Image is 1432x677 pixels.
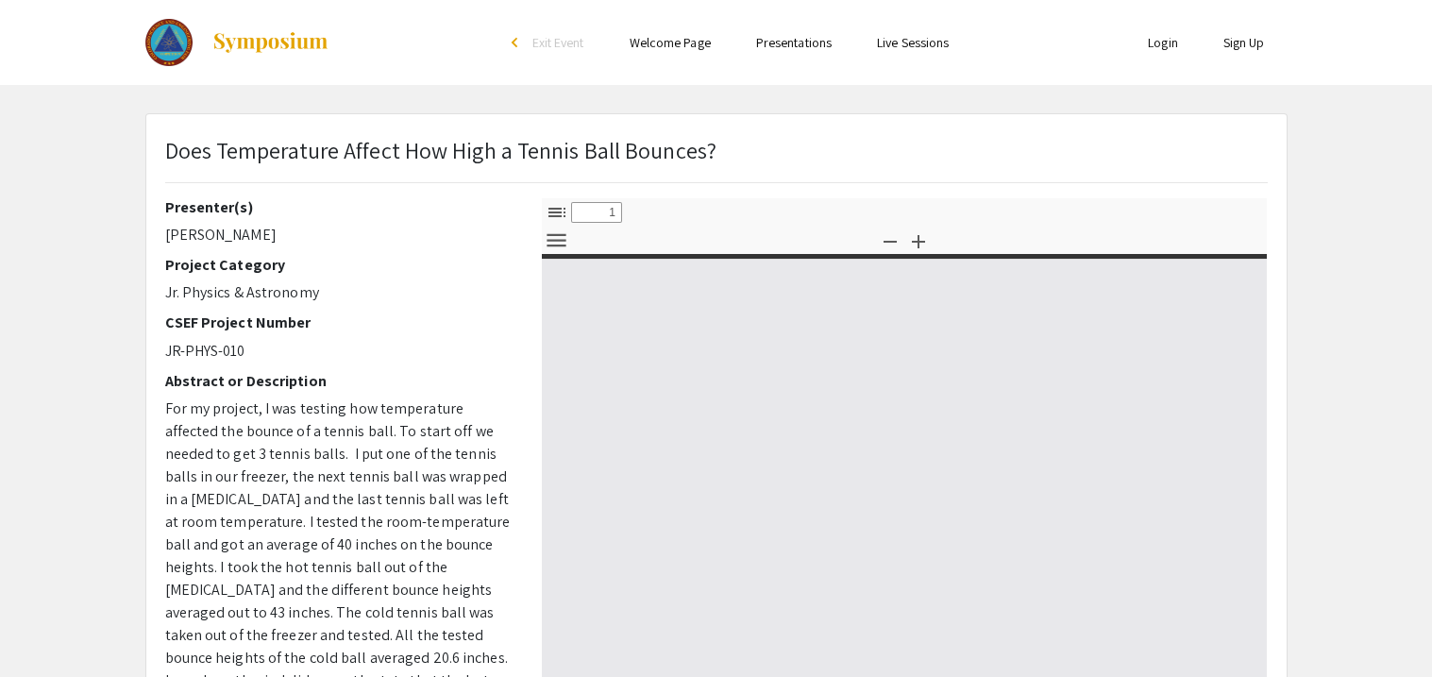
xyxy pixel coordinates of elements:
h2: Presenter(s) [165,198,514,216]
p: JR-PHYS-010 [165,340,514,363]
p: [PERSON_NAME] [165,224,514,246]
p: Jr. Physics & Astronomy [165,281,514,304]
p: Does Temperature Affect How High a Tennis Ball Bounces? [165,133,717,167]
a: Welcome Page [630,34,711,51]
button: Zoom Out [874,227,906,254]
button: Toggle Sidebar [541,198,573,226]
h2: Project Category [165,256,514,274]
h2: Abstract or Description [165,372,514,390]
a: Sign Up [1223,34,1265,51]
input: Page [571,202,622,223]
div: arrow_back_ios [512,37,523,48]
img: Symposium by ForagerOne [211,31,329,54]
a: The 2023 Colorado Science & Engineering Fair [145,19,330,66]
button: Zoom In [902,227,935,254]
h2: CSEF Project Number [165,313,514,331]
img: The 2023 Colorado Science & Engineering Fair [145,19,194,66]
a: Login [1148,34,1178,51]
button: Tools [541,227,573,254]
a: Live Sessions [877,34,949,51]
span: Exit Event [532,34,584,51]
a: Presentations [756,34,832,51]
